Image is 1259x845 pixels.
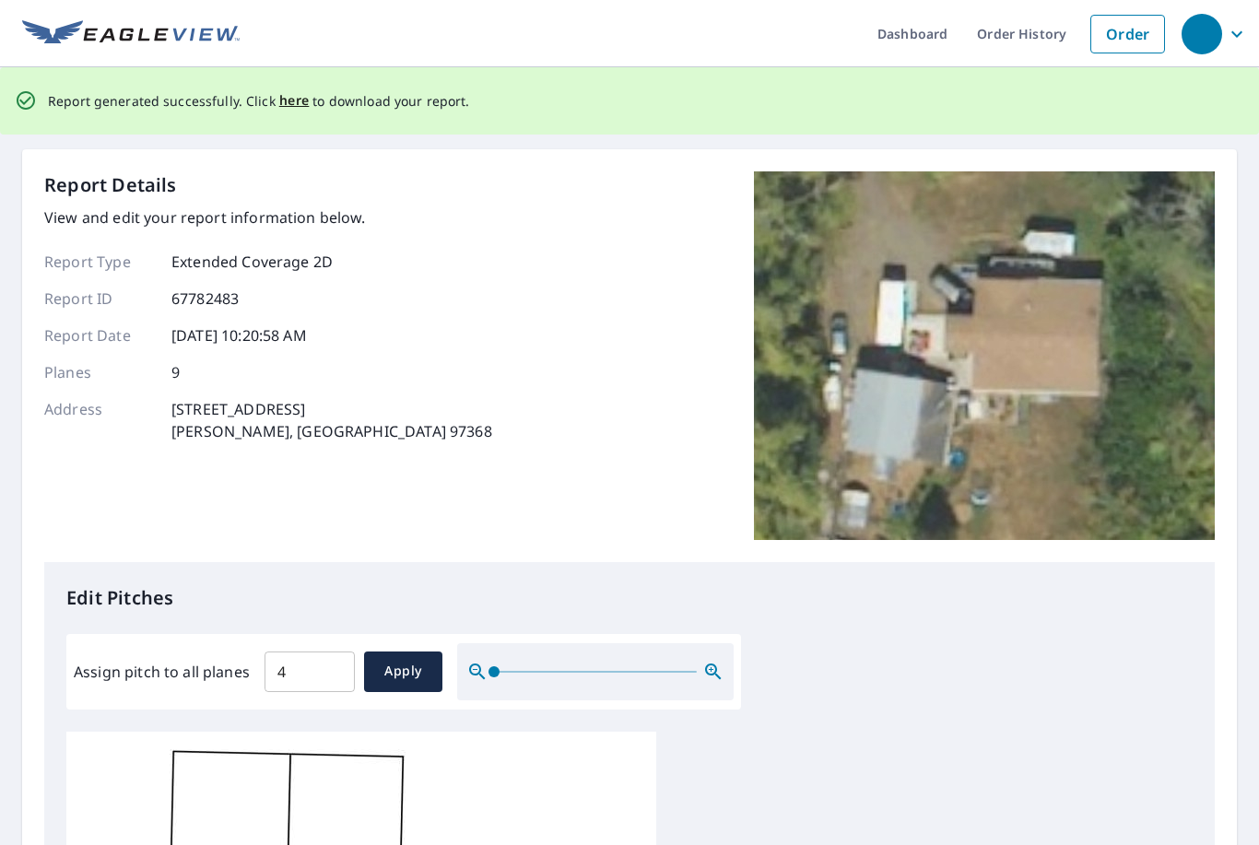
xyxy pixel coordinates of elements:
[379,660,428,683] span: Apply
[74,661,250,683] label: Assign pitch to all planes
[44,288,155,310] p: Report ID
[754,171,1215,540] img: Top image
[364,651,442,692] button: Apply
[22,20,240,48] img: EV Logo
[279,89,310,112] button: here
[1090,15,1165,53] a: Order
[171,361,180,383] p: 9
[171,398,492,442] p: [STREET_ADDRESS] [PERSON_NAME], [GEOGRAPHIC_DATA] 97368
[44,171,177,199] p: Report Details
[44,361,155,383] p: Planes
[44,206,492,229] p: View and edit your report information below.
[48,89,470,112] p: Report generated successfully. Click to download your report.
[44,324,155,346] p: Report Date
[171,251,333,273] p: Extended Coverage 2D
[171,324,307,346] p: [DATE] 10:20:58 AM
[171,288,239,310] p: 67782483
[66,584,1193,612] p: Edit Pitches
[44,398,155,442] p: Address
[265,646,355,698] input: 00.0
[44,251,155,273] p: Report Type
